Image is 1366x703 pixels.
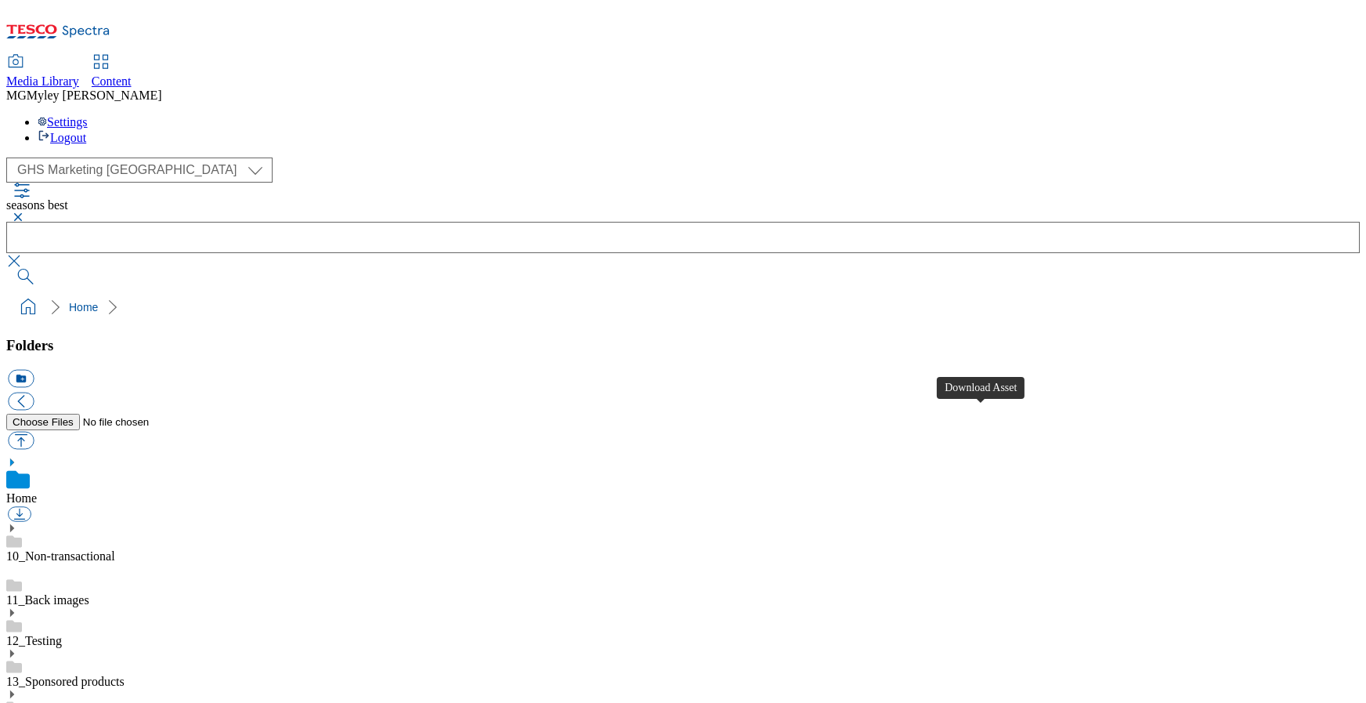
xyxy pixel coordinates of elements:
[38,115,88,129] a: Settings
[6,491,37,505] a: Home
[6,675,125,688] a: 13_Sponsored products
[16,295,41,320] a: home
[92,74,132,88] span: Content
[38,131,86,144] a: Logout
[6,549,115,563] a: 10_Non-transactional
[92,56,132,89] a: Content
[6,634,62,647] a: 12_Testing
[6,593,89,607] a: 11_Back images
[6,198,68,212] span: seasons best
[6,56,79,89] a: Media Library
[69,301,98,313] a: Home
[6,74,79,88] span: Media Library
[27,89,162,102] span: Myley [PERSON_NAME]
[6,89,27,102] span: MG
[6,337,1360,354] h3: Folders
[6,292,1360,322] nav: breadcrumb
